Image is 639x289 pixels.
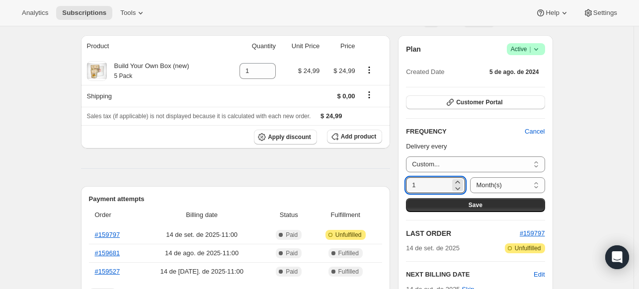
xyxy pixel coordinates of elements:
[515,244,541,252] span: Unfulfilled
[322,35,358,57] th: Price
[406,243,460,253] span: 14 de set. de 2025
[406,270,534,280] h2: NEXT BILLING DATE
[114,72,133,79] small: 5 Pack
[483,65,545,79] button: 5 de ago. de 2024
[141,230,263,240] span: 14 de set. de 2025 · 11:00
[89,194,383,204] h2: Payment attempts
[141,267,263,277] span: 14 de [DATE]. de 2025 · 11:00
[62,9,106,17] span: Subscriptions
[530,6,575,20] button: Help
[333,67,355,74] span: $ 24,99
[406,198,545,212] button: Save
[315,210,376,220] span: Fulfillment
[22,9,48,17] span: Analytics
[95,249,120,257] a: #159681
[489,68,539,76] span: 5 de ago. de 2024
[341,133,376,141] span: Add product
[593,9,617,17] span: Settings
[87,113,311,120] span: Sales tax (if applicable) is not displayed because it is calculated with each new order.
[406,127,525,137] h2: FREQUENCY
[338,268,359,276] span: Fulfilled
[286,268,298,276] span: Paid
[16,6,54,20] button: Analytics
[605,245,629,269] div: Open Intercom Messenger
[406,67,444,77] span: Created Date
[141,248,263,258] span: 14 de ago. de 2025 · 11:00
[406,228,520,238] h2: LAST ORDER
[254,130,317,144] button: Apply discount
[335,231,362,239] span: Unfulfilled
[361,89,377,100] button: Shipping actions
[511,44,541,54] span: Active
[87,63,107,79] img: product img
[95,268,120,275] a: #159527
[327,130,382,144] button: Add product
[529,45,531,53] span: |
[298,67,319,74] span: $ 24,99
[286,231,298,239] span: Paid
[89,204,138,226] th: Order
[337,92,355,100] span: $ 0,00
[114,6,152,20] button: Tools
[95,231,120,238] a: #159797
[469,201,482,209] span: Save
[406,44,421,54] h2: Plan
[406,95,545,109] button: Customer Portal
[534,270,545,280] button: Edit
[81,35,225,57] th: Product
[120,9,136,17] span: Tools
[406,142,545,151] p: Delivery every
[286,249,298,257] span: Paid
[269,210,309,220] span: Status
[577,6,623,20] button: Settings
[520,229,545,237] a: #159797
[107,61,189,81] div: Build Your Own Box (new)
[456,98,502,106] span: Customer Portal
[56,6,112,20] button: Subscriptions
[320,112,342,120] span: $ 24,99
[81,85,225,107] th: Shipping
[224,35,279,57] th: Quantity
[525,127,545,137] span: Cancel
[141,210,263,220] span: Billing date
[268,133,311,141] span: Apply discount
[338,249,359,257] span: Fulfilled
[520,228,545,238] button: #159797
[519,124,551,140] button: Cancel
[546,9,559,17] span: Help
[279,35,322,57] th: Unit Price
[361,65,377,75] button: Product actions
